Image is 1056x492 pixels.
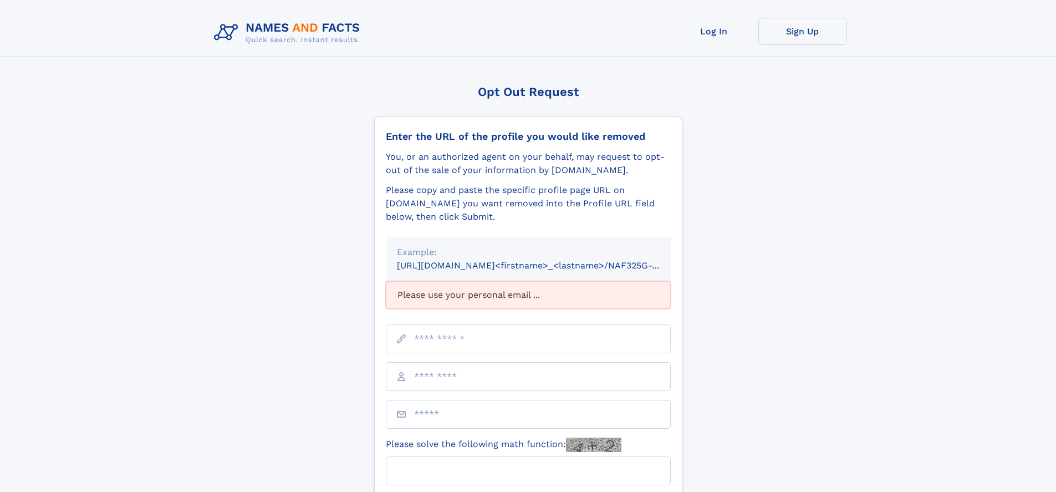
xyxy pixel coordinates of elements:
div: Please use your personal email ... [386,281,671,309]
div: Example: [397,246,660,259]
img: Logo Names and Facts [210,18,369,48]
a: Log In [670,18,758,45]
div: Opt Out Request [374,85,682,99]
small: [URL][DOMAIN_NAME]<firstname>_<lastname>/NAF325G-xxxxxxxx [397,260,692,271]
label: Please solve the following math function: [386,438,621,452]
div: You, or an authorized agent on your behalf, may request to opt-out of the sale of your informatio... [386,150,671,177]
div: Please copy and paste the specific profile page URL on [DOMAIN_NAME] you want removed into the Pr... [386,184,671,224]
div: Enter the URL of the profile you would like removed [386,130,671,143]
a: Sign Up [758,18,847,45]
